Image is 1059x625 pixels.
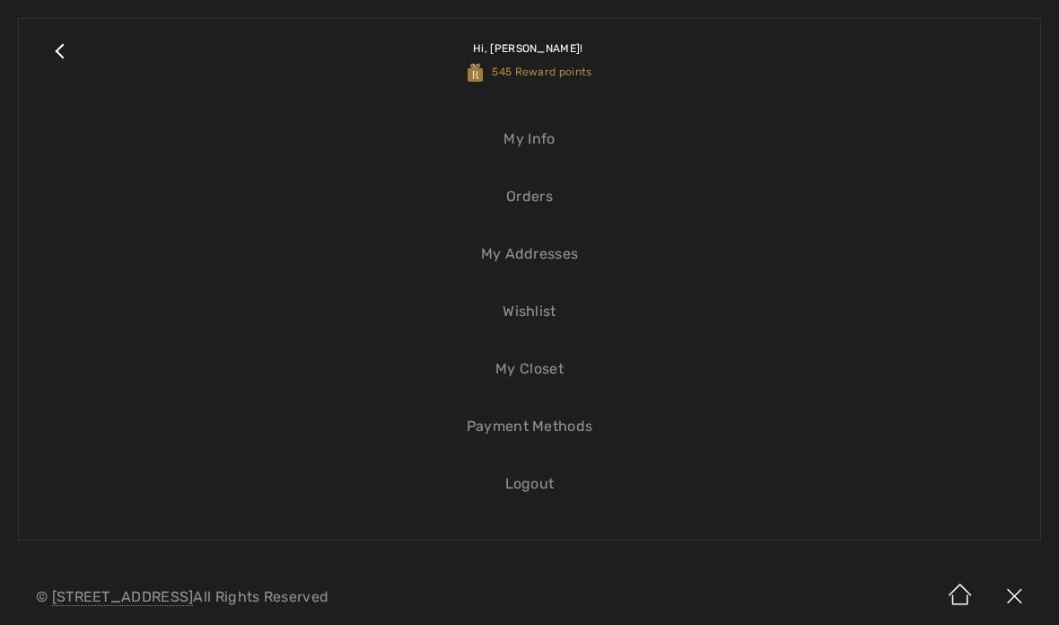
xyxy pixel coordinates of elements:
[37,177,1022,216] a: Orders
[37,234,1022,274] a: My Addresses
[37,349,1022,389] a: My Closet
[36,591,622,603] p: © All Rights Reserved
[37,464,1022,504] a: Logout
[468,66,592,78] span: 545 Reward points
[987,569,1041,625] img: X
[37,407,1022,446] a: Payment Methods
[473,42,582,55] span: Hi, [PERSON_NAME]!
[37,292,1022,331] a: Wishlist
[37,119,1022,159] a: My Info
[933,569,987,625] img: Home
